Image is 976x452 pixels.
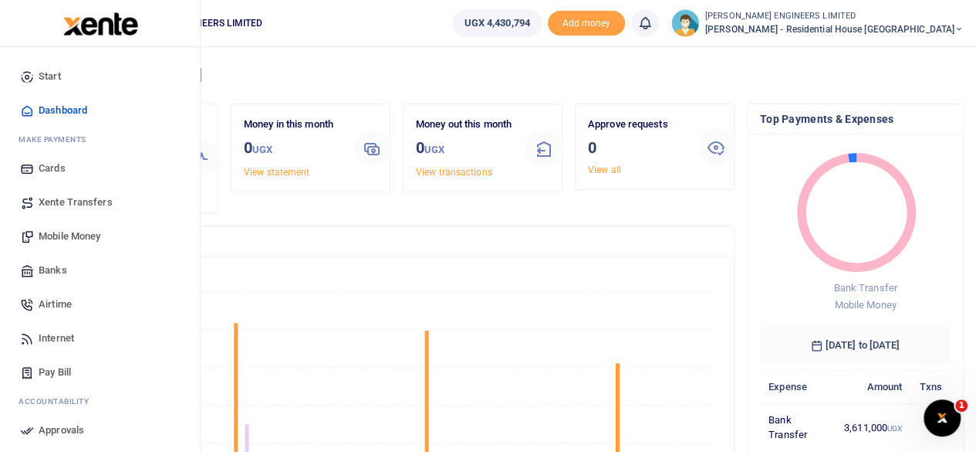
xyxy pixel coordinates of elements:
[760,110,951,127] h4: Top Payments & Expenses
[12,321,187,355] a: Internet
[59,66,964,83] h4: Hello [PERSON_NAME]
[39,69,61,84] span: Start
[548,16,625,28] a: Add money
[72,233,721,250] h4: Transactions Overview
[39,263,67,278] span: Banks
[548,11,625,36] span: Add money
[12,59,187,93] a: Start
[39,229,100,244] span: Mobile Money
[955,399,968,412] span: 1
[39,103,87,118] span: Dashboard
[424,144,444,155] small: UGX
[12,219,187,253] a: Mobile Money
[12,389,187,413] li: Ac
[416,167,492,178] a: View transactions
[452,9,541,37] a: UGX 4,430,794
[12,287,187,321] a: Airtime
[833,282,897,294] span: Bank Transfer
[446,9,547,37] li: Wallet ballance
[39,195,113,210] span: Xente Transfers
[760,327,951,364] h6: [DATE] to [DATE]
[464,15,529,31] span: UGX 4,430,794
[834,299,896,311] span: Mobile Money
[39,297,72,312] span: Airtime
[39,331,74,346] span: Internet
[26,134,86,145] span: ake Payments
[836,370,911,403] th: Amount
[836,403,911,451] td: 3,611,000
[12,93,187,127] a: Dashboard
[760,370,836,403] th: Expense
[705,22,964,36] span: [PERSON_NAME] - Residential House [GEOGRAPHIC_DATA]
[39,161,66,176] span: Cards
[760,403,836,451] td: Bank Transfer
[39,423,84,438] span: Approvals
[12,151,187,185] a: Cards
[62,17,138,29] a: logo-small logo-large logo-large
[30,396,89,407] span: countability
[12,355,187,389] a: Pay Bill
[244,136,341,161] h3: 0
[63,12,138,36] img: logo-large
[12,413,187,447] a: Approvals
[12,253,187,287] a: Banks
[416,136,513,161] h3: 0
[910,403,951,451] td: 1
[588,136,685,159] h3: 0
[671,9,699,37] img: profile-user
[705,10,964,23] small: [PERSON_NAME] ENGINEERS LIMITED
[244,167,309,178] a: View statement
[39,365,71,380] span: Pay Bill
[12,185,187,219] a: Xente Transfers
[588,117,685,133] p: Approve requests
[244,117,341,133] p: Money in this month
[910,370,951,403] th: Txns
[252,144,272,155] small: UGX
[924,399,961,437] iframe: Intercom live chat
[12,127,187,151] li: M
[416,117,513,133] p: Money out this month
[887,424,902,433] small: UGX
[548,11,625,36] li: Toup your wallet
[671,9,964,37] a: profile-user [PERSON_NAME] ENGINEERS LIMITED [PERSON_NAME] - Residential House [GEOGRAPHIC_DATA]
[588,165,621,175] a: View all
